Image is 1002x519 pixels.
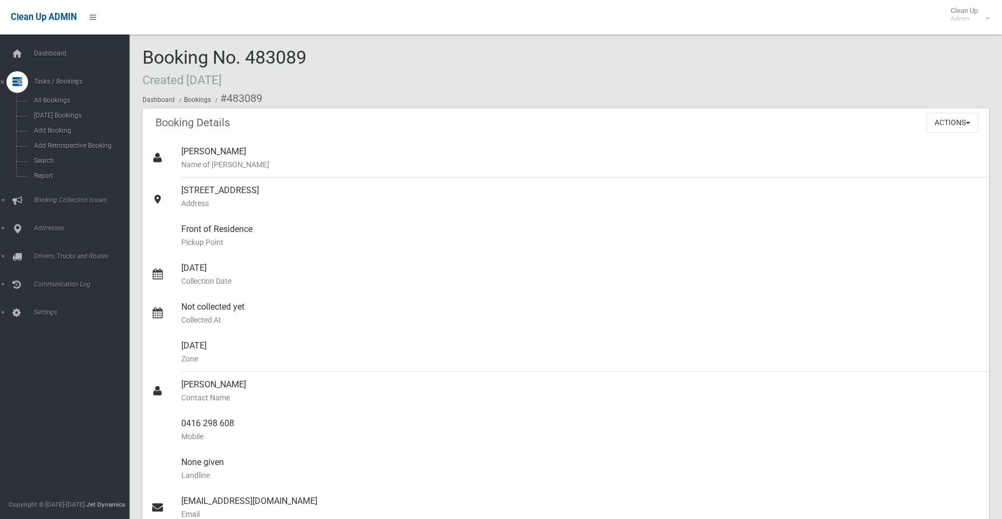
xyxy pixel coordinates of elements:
[181,139,980,177] div: [PERSON_NAME]
[181,372,980,411] div: [PERSON_NAME]
[31,224,138,232] span: Addresses
[951,15,978,23] small: Admin
[142,46,306,88] span: Booking No. 483089
[181,411,980,449] div: 0416 298 608
[31,142,128,149] span: Add Retrospective Booking
[31,172,128,180] span: Report
[181,197,980,210] small: Address
[181,236,980,249] small: Pickup Point
[31,97,128,104] span: All Bookings
[181,216,980,255] div: Front of Residence
[11,12,77,22] span: Clean Up ADMIN
[31,112,128,119] span: [DATE] Bookings
[142,73,222,87] small: Created [DATE]
[9,501,85,508] span: Copyright © [DATE]-[DATE]
[181,313,980,326] small: Collected At
[181,352,980,365] small: Zone
[181,469,980,482] small: Landline
[213,88,262,108] li: #483089
[181,333,980,372] div: [DATE]
[945,6,989,23] span: Clean Up
[31,252,138,260] span: Drivers, Trucks and Routes
[31,309,138,316] span: Settings
[181,255,980,294] div: [DATE]
[31,196,138,204] span: Booking Collection Issues
[142,112,243,133] header: Booking Details
[31,50,138,57] span: Dashboard
[86,501,125,508] strong: Jet Dynamics
[926,113,978,133] button: Actions
[181,294,980,333] div: Not collected yet
[31,281,138,288] span: Communication Log
[181,177,980,216] div: [STREET_ADDRESS]
[181,430,980,443] small: Mobile
[181,391,980,404] small: Contact Name
[184,96,211,104] a: Bookings
[181,158,980,171] small: Name of [PERSON_NAME]
[181,275,980,288] small: Collection Date
[31,78,138,85] span: Tasks / Bookings
[142,96,175,104] a: Dashboard
[31,127,128,134] span: Add Booking
[31,157,128,165] span: Search
[181,449,980,488] div: None given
